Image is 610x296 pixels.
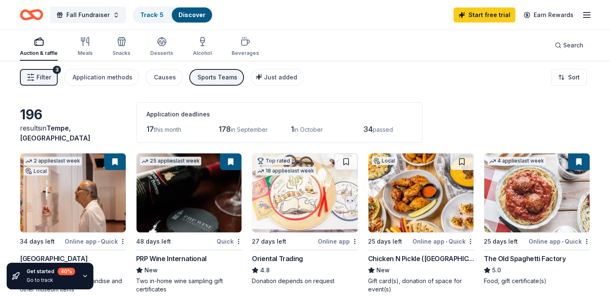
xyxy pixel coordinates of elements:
button: Track· 5Discover [133,7,213,23]
div: Donation depends on request [252,277,358,285]
span: 178 [219,125,231,133]
button: Auction & raffle [20,33,58,61]
div: Meals [78,50,93,57]
div: Application methods [73,72,132,82]
div: Top rated [256,157,292,165]
img: Image for PRP Wine International [137,153,242,232]
span: • [98,238,100,245]
div: Sports Teams [198,72,237,82]
div: 48 days left [136,237,171,247]
button: Meals [78,33,93,61]
span: Search [563,40,583,50]
div: 3 [53,66,61,74]
div: results [20,123,126,143]
div: Beverages [232,50,259,57]
div: Causes [154,72,176,82]
div: Application deadlines [146,109,412,119]
div: Alcohol [193,50,212,57]
div: Oriental Trading [252,254,303,264]
div: 25 applies last week [140,157,201,165]
a: Home [20,5,43,25]
a: Start free trial [454,7,515,22]
img: Image for Chicken N Pickle (Glendale) [368,153,474,232]
a: Image for Oriental TradingTop rated18 applieslast week27 days leftOnline appOriental Trading4.8Do... [252,153,358,285]
img: Image for Heard Museum [20,153,126,232]
button: Causes [146,69,183,86]
button: Alcohol [193,33,212,61]
a: Earn Rewards [519,7,578,22]
button: Filter3 [20,69,58,86]
div: Get started [27,268,75,275]
span: in [20,124,90,142]
a: Discover [178,11,205,18]
button: Application methods [64,69,139,86]
span: Sort [568,72,580,82]
button: Sort [551,69,587,86]
div: Auction & raffle [20,50,58,57]
span: New [144,265,158,275]
span: • [562,238,564,245]
div: Gift card(s), donation of space for event(s) [368,277,474,294]
div: Chicken N Pickle ([GEOGRAPHIC_DATA]) [368,254,474,264]
div: Online app Quick [65,236,126,247]
span: 4.8 [260,265,270,275]
span: Tempe, [GEOGRAPHIC_DATA] [20,124,90,142]
span: New [376,265,390,275]
a: Image for The Old Spaghetti Factory4 applieslast week25 days leftOnline app•QuickThe Old Spaghett... [484,153,590,285]
span: 1 [291,125,294,133]
div: Online app Quick [529,236,590,247]
div: 40 % [58,268,75,275]
button: Sports Teams [189,69,244,86]
div: 27 days left [252,237,286,247]
div: PRP Wine International [136,254,207,264]
div: Quick [217,236,242,247]
div: 25 days left [484,237,518,247]
button: Just added [251,69,304,86]
button: Snacks [112,33,130,61]
div: The Old Spaghetti Factory [484,254,566,264]
span: • [446,238,447,245]
a: Image for PRP Wine International25 applieslast week48 days leftQuickPRP Wine InternationalNewTwo ... [136,153,242,294]
a: Image for Chicken N Pickle (Glendale)Local25 days leftOnline app•QuickChicken N Pickle ([GEOGRAPH... [368,153,474,294]
div: Online app [318,236,358,247]
span: 5.0 [492,265,501,275]
div: Online app Quick [412,236,474,247]
span: 34 [363,125,373,133]
span: in October [294,126,323,133]
img: Image for Oriental Trading [252,153,358,232]
div: Snacks [112,50,130,57]
span: this month [154,126,181,133]
div: Local [372,157,397,165]
span: 17 [146,125,154,133]
span: passed [373,126,393,133]
div: 2 applies last week [24,157,82,165]
div: Go to track [27,277,75,284]
button: Beverages [232,33,259,61]
div: [GEOGRAPHIC_DATA] [20,254,88,264]
span: Just added [264,74,297,81]
img: Image for The Old Spaghetti Factory [484,153,590,232]
div: 196 [20,106,126,123]
a: Track· 5 [140,11,163,18]
span: in September [231,126,268,133]
div: Two in-home wine sampling gift certificates [136,277,242,294]
div: Desserts [150,50,173,57]
span: Filter [37,72,51,82]
div: 25 days left [368,237,402,247]
div: 4 applies last week [488,157,546,165]
div: Food, gift certificate(s) [484,277,590,285]
div: Local [24,167,49,175]
div: 34 days left [20,237,55,247]
a: Image for Heard Museum2 applieslast weekLocal34 days leftOnline app•Quick[GEOGRAPHIC_DATA]New2 ad... [20,153,126,294]
button: Fall Fundraiser [50,7,126,23]
span: Fall Fundraiser [66,10,110,20]
div: 18 applies last week [256,167,316,175]
button: Search [548,37,590,54]
button: Desserts [150,33,173,61]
